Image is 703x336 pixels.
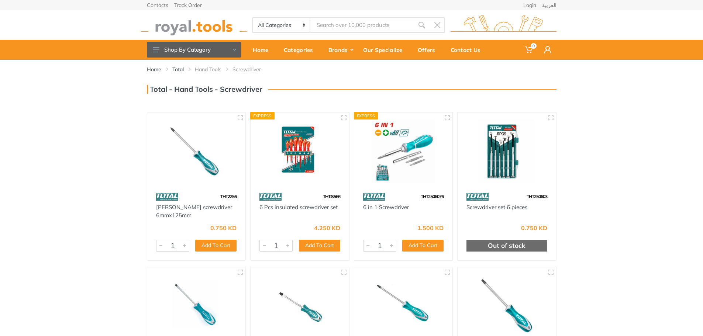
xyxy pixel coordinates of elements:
li: Screwdriver [232,66,272,73]
a: Our Specialize [358,40,413,60]
div: Brands [323,42,358,58]
span: THT2506076 [421,194,444,199]
span: THT2256 [220,194,237,199]
a: Screwdriver set 6 pieces [466,204,527,211]
select: Category [253,18,311,32]
nav: breadcrumb [147,66,556,73]
div: Offers [413,42,445,58]
img: Royal Tools - Screwdriver set 6 pieces [464,119,549,183]
div: Categories [279,42,323,58]
img: 86.webp [363,190,385,203]
img: 86.webp [466,190,489,203]
div: Out of stock [466,240,547,252]
div: 1.500 KD [417,225,444,231]
a: 0 [520,40,539,60]
span: THTIS566 [323,194,340,199]
a: Login [523,3,536,8]
div: Express [354,112,378,119]
div: Home [248,42,279,58]
input: Site search [310,17,414,33]
a: Track Order [174,3,202,8]
div: 0.750 KD [521,225,547,231]
span: THT250603 [527,194,547,199]
a: Contact Us [445,40,491,60]
span: 0 [531,43,537,49]
a: 6 in 1 Screwdriver [363,204,409,211]
a: Home [248,40,279,60]
img: Royal Tools - 6 Pcs insulated screwdriver set [257,119,342,183]
img: royal.tools Logo [451,15,556,35]
img: 86.webp [156,190,178,203]
button: Shop By Category [147,42,241,58]
a: [PERSON_NAME] screwdriver 6mmx125mm [156,204,232,219]
img: Royal Tools - Phillips screwdriver 6mmx125mm [154,119,239,183]
a: 6 Pcs insulated screwdriver set [259,204,338,211]
a: Offers [413,40,445,60]
a: Hand Tools [195,66,221,73]
a: Categories [279,40,323,60]
button: Add To Cart [299,240,340,252]
img: Royal Tools - 6 in 1 Screwdriver [361,119,446,183]
button: Add To Cart [402,240,444,252]
img: royal.tools Logo [141,15,247,35]
a: العربية [542,3,556,8]
button: Add To Cart [195,240,237,252]
h3: Total - Hand Tools - Screwdriver [147,85,262,94]
a: Contacts [147,3,168,8]
div: Our Specialize [358,42,413,58]
a: Total [172,66,184,73]
a: Home [147,66,161,73]
div: 4.250 KD [314,225,340,231]
div: Contact Us [445,42,491,58]
img: 86.webp [259,190,282,203]
div: 0.750 KD [210,225,237,231]
div: Express [250,112,275,119]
